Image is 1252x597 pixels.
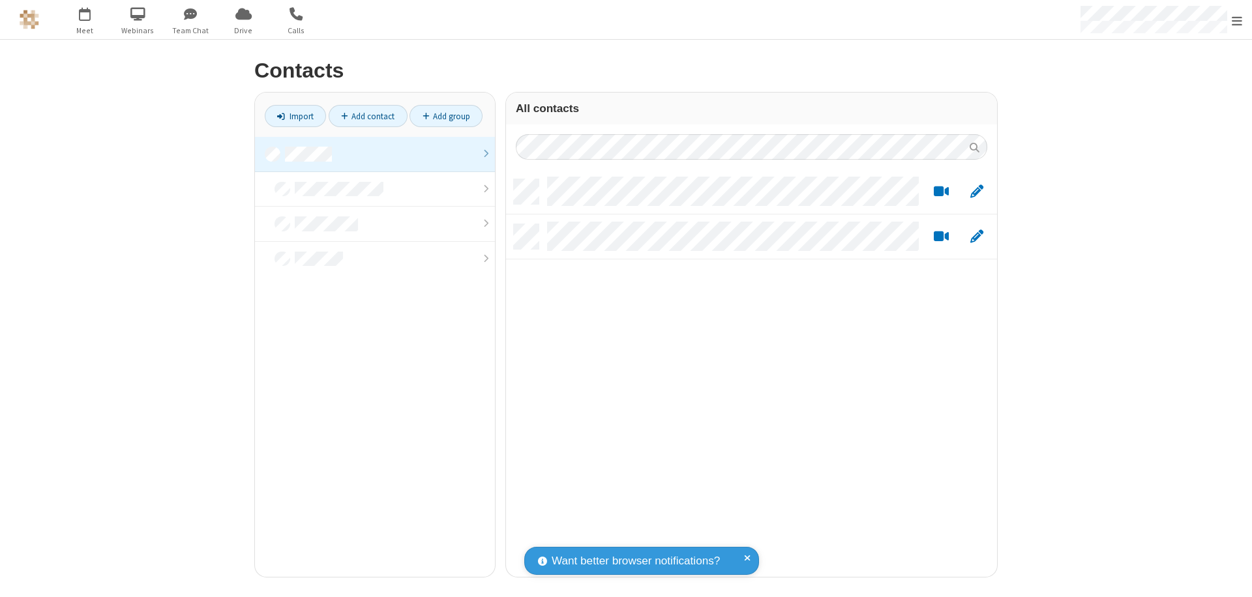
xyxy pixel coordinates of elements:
button: Edit [964,184,989,200]
span: Calls [272,25,321,36]
span: Team Chat [166,25,215,36]
h3: All contacts [516,102,987,115]
a: Add group [410,105,483,127]
div: grid [506,169,997,577]
button: Edit [964,229,989,245]
span: Meet [61,25,110,36]
a: Import [265,105,326,127]
img: QA Selenium DO NOT DELETE OR CHANGE [20,10,39,29]
span: Drive [219,25,268,36]
button: Start a video meeting [929,184,954,200]
button: Start a video meeting [929,229,954,245]
span: Want better browser notifications? [552,553,720,570]
a: Add contact [329,105,408,127]
h2: Contacts [254,59,998,82]
span: Webinars [113,25,162,36]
